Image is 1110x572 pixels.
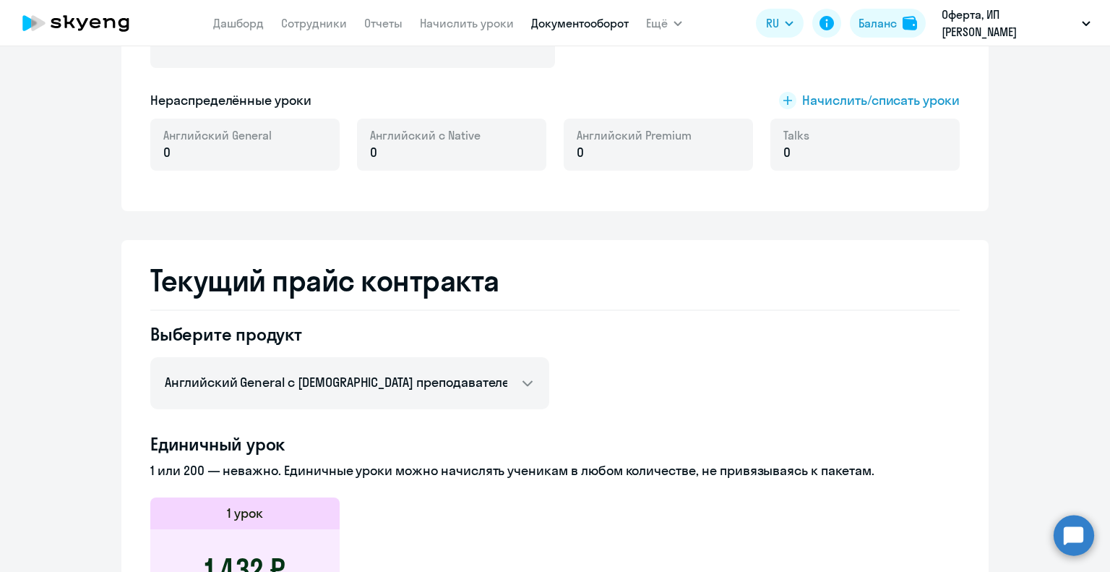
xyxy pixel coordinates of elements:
[802,91,960,110] span: Начислить/списать уроки
[370,143,377,162] span: 0
[420,16,514,30] a: Начислить уроки
[783,127,809,143] span: Talks
[850,9,926,38] button: Балансbalance
[756,9,804,38] button: RU
[150,461,960,480] p: 1 или 200 — неважно. Единичные уроки можно начислять ученикам в любом количестве, не привязываясь...
[646,14,668,32] span: Ещё
[531,16,629,30] a: Документооборот
[577,143,584,162] span: 0
[577,127,692,143] span: Английский Premium
[163,127,272,143] span: Английский General
[227,504,263,523] h5: 1 урок
[150,263,960,298] h2: Текущий прайс контракта
[783,143,791,162] span: 0
[364,16,403,30] a: Отчеты
[903,16,917,30] img: balance
[766,14,779,32] span: RU
[213,16,264,30] a: Дашборд
[163,143,171,162] span: 0
[150,91,311,110] h5: Нераспределённые уроки
[934,6,1098,40] button: Оферта, ИП [PERSON_NAME]
[370,127,481,143] span: Английский с Native
[646,9,682,38] button: Ещё
[942,6,1076,40] p: Оферта, ИП [PERSON_NAME]
[150,323,549,346] h4: Выберите продукт
[859,14,897,32] div: Баланс
[281,16,347,30] a: Сотрудники
[150,432,960,456] h4: Единичный урок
